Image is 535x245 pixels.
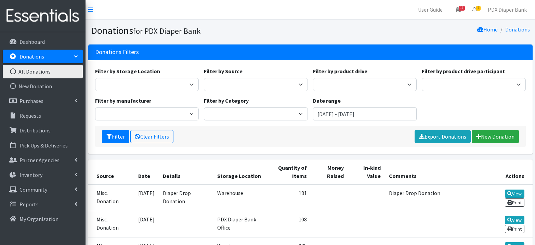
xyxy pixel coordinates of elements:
[505,216,524,224] a: View
[505,190,524,198] a: View
[134,159,159,184] th: Date
[19,171,42,178] p: Inventory
[476,6,481,11] span: 7
[505,225,524,233] a: Print
[3,109,83,122] a: Requests
[467,3,482,16] a: 7
[477,26,498,33] a: Home
[213,211,266,237] td: PDX Diaper Bank Office
[130,130,173,143] a: Clear Filters
[313,96,341,105] label: Date range
[311,159,348,184] th: Money Raised
[19,112,41,119] p: Requests
[159,184,213,211] td: Diaper Drop Donation
[102,130,129,143] button: Filter
[88,184,134,211] td: Misc. Donation
[3,50,83,63] a: Donations
[19,142,68,149] p: Pick Ups & Deliveries
[3,197,83,211] a: Reports
[95,96,151,105] label: Filter by manufacturer
[505,198,524,207] a: Print
[3,124,83,137] a: Distributions
[19,157,60,164] p: Partner Agencies
[313,67,367,75] label: Filter by product drive
[19,216,58,222] p: My Organization
[505,26,530,33] a: Donations
[385,184,487,211] td: Diaper Drop Donation
[266,184,311,211] td: 181
[348,159,385,184] th: In-kind Value
[313,107,417,120] input: January 1, 2011 - December 31, 2011
[204,96,249,105] label: Filter by Category
[3,35,83,49] a: Dashboard
[19,186,47,193] p: Community
[213,159,266,184] th: Storage Location
[487,159,532,184] th: Actions
[459,6,465,11] span: 11
[415,130,471,143] a: Export Donations
[3,139,83,152] a: Pick Ups & Deliveries
[95,49,139,56] h3: Donations Filters
[159,159,213,184] th: Details
[91,25,308,37] h1: Donations
[134,184,159,211] td: [DATE]
[3,94,83,108] a: Purchases
[385,159,487,184] th: Comments
[422,67,505,75] label: Filter by product drive participant
[3,212,83,226] a: My Organization
[472,130,519,143] a: New Donation
[95,67,160,75] label: Filter by Storage Location
[482,3,532,16] a: PDX Diaper Bank
[19,98,43,104] p: Purchases
[213,184,266,211] td: Warehouse
[204,67,243,75] label: Filter by Source
[451,3,467,16] a: 11
[3,79,83,93] a: New Donation
[3,183,83,196] a: Community
[19,201,39,208] p: Reports
[413,3,448,16] a: User Guide
[133,26,201,36] small: for PDX Diaper Bank
[3,4,83,27] img: HumanEssentials
[19,38,45,45] p: Dashboard
[88,211,134,237] td: Misc. Donation
[3,168,83,182] a: Inventory
[134,211,159,237] td: [DATE]
[266,159,311,184] th: Quantity of Items
[19,127,51,134] p: Distributions
[266,211,311,237] td: 108
[19,53,44,60] p: Donations
[3,65,83,78] a: All Donations
[88,159,134,184] th: Source
[3,153,83,167] a: Partner Agencies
